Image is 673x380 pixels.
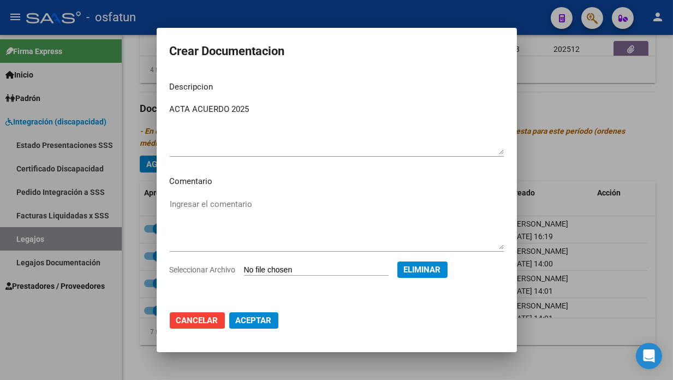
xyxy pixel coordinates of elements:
[170,81,504,93] p: Descripcion
[397,262,448,278] button: Eliminar
[170,312,225,329] button: Cancelar
[636,343,662,369] div: Open Intercom Messenger
[404,265,441,275] span: Eliminar
[170,265,236,274] span: Seleccionar Archivo
[176,316,218,325] span: Cancelar
[229,312,278,329] button: Aceptar
[236,316,272,325] span: Aceptar
[170,175,504,188] p: Comentario
[170,41,504,62] h2: Crear Documentacion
